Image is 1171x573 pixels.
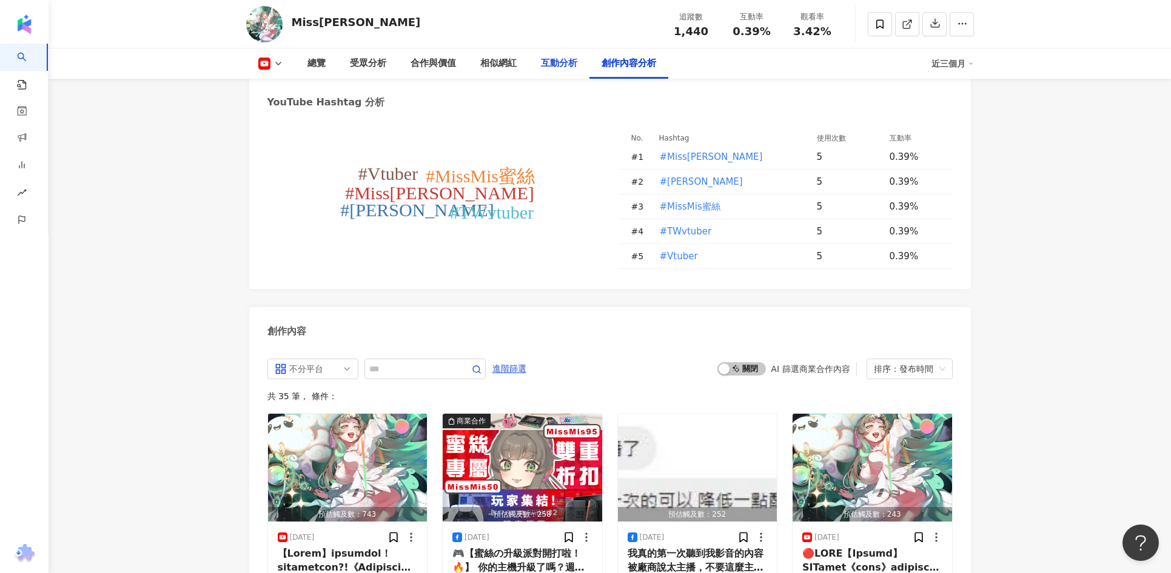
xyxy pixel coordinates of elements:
div: # 1 [631,150,649,164]
span: #Vtuber [660,250,698,263]
img: post-image [618,414,777,522]
div: 5 [817,250,880,263]
img: KOL Avatar [246,6,283,42]
td: 0.39% [880,194,953,219]
div: AI 篩選商業合作內容 [771,364,850,374]
td: #Miss蜜絲 [649,145,807,170]
span: 1,440 [674,25,708,38]
span: rise [17,181,27,208]
div: [DATE] [640,532,665,543]
div: 受眾分析 [350,56,386,71]
td: 0.39% [880,244,953,269]
div: # 3 [631,200,649,213]
span: 0.39% [733,25,770,38]
div: 追蹤數 [668,11,714,23]
th: No. [619,131,649,145]
td: 0.39% [880,145,953,170]
button: #MissMis蜜絲 [659,194,721,219]
th: 使用次數 [807,131,880,145]
div: 0.39% [890,225,941,238]
div: [DATE] [814,532,839,543]
div: 0.39% [890,150,941,164]
div: 5 [817,175,880,188]
button: 商業合作預估觸及數：258 [443,414,602,522]
div: # 5 [631,250,649,263]
td: 0.39% [880,219,953,244]
button: 預估觸及數：252 [618,414,777,522]
button: #Miss[PERSON_NAME] [659,145,763,169]
img: logo icon [15,15,34,34]
img: chrome extension [13,544,36,563]
th: 互動率 [880,131,953,145]
button: #Vtuber [659,244,699,268]
tspan: #MissMis蜜絲 [425,166,534,186]
div: 創作內容分析 [602,56,656,71]
div: 排序：發布時間 [874,359,934,379]
td: 0.39% [880,170,953,194]
div: 5 [817,225,880,238]
span: 3.42% [793,25,831,38]
td: #Vtuber [649,244,807,269]
button: 預估觸及數：243 [793,414,952,522]
div: [DATE] [290,532,315,543]
div: 5 [817,150,880,164]
div: 商業合作 [457,415,486,427]
div: 相似網紅 [480,56,517,71]
td: #MissMis蜜絲 [649,194,807,219]
img: post-image [443,414,602,522]
img: post-image [268,414,428,522]
td: #TWvtuber [649,219,807,244]
div: # 4 [631,225,649,238]
span: #TWvtuber [660,225,712,238]
button: #TWvtuber [659,219,713,243]
div: 預估觸及數：258 [443,507,602,522]
img: post-image [793,414,952,522]
div: 總覽 [307,56,326,71]
div: # 2 [631,175,649,188]
div: 預估觸及數：743 [268,507,428,522]
div: 0.39% [890,250,941,263]
div: 觀看率 [790,11,836,23]
a: search [17,44,41,91]
div: 預估觸及數：252 [618,507,777,522]
div: 互動率 [729,11,775,23]
div: 近三個月 [931,54,974,73]
button: 預估觸及數：743 [268,414,428,522]
span: #Miss[PERSON_NAME] [660,150,763,164]
span: 進階篩選 [492,359,526,379]
div: [DATE] [465,532,489,543]
div: YouTube Hashtag 分析 [267,96,385,109]
div: 0.39% [890,200,941,213]
tspan: #Miss[PERSON_NAME] [345,183,534,203]
div: 互動分析 [541,56,577,71]
button: #[PERSON_NAME] [659,170,743,194]
span: #[PERSON_NAME] [660,175,743,188]
div: 5 [817,200,880,213]
div: 預估觸及數：243 [793,507,952,522]
th: Hashtag [649,131,807,145]
button: 進階篩選 [492,359,527,378]
div: 不分平台 [289,359,329,379]
div: Miss[PERSON_NAME] [292,15,421,30]
div: 合作與價值 [411,56,456,71]
iframe: Help Scout Beacon - Open [1122,525,1159,561]
div: 創作內容 [267,325,306,338]
tspan: #TWvtuber [449,202,533,222]
tspan: #[PERSON_NAME] [340,200,494,220]
span: #MissMis蜜絲 [660,200,720,213]
td: #麻瓜 [649,170,807,194]
div: 0.39% [890,175,941,188]
div: 共 35 筆 ， 條件： [267,391,953,401]
tspan: #Vtuber [358,164,417,184]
